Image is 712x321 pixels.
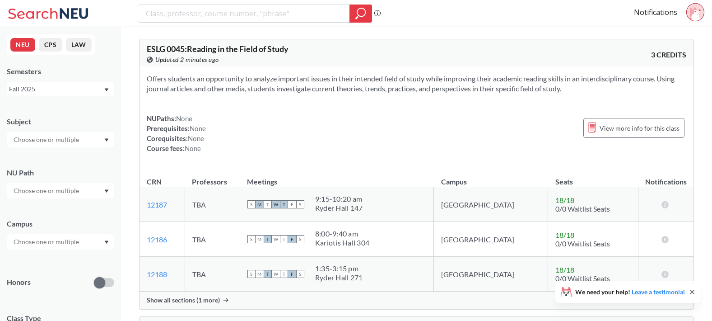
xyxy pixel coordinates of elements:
div: Ryder Hall 147 [315,203,363,212]
span: None [176,114,192,123]
a: 12186 [147,235,167,244]
button: LAW [66,38,92,52]
div: Fall 2025Dropdown arrow [7,82,114,96]
span: 3 CREDITS [651,50,686,60]
span: W [272,200,280,208]
p: Honors [7,277,31,288]
button: CPS [39,38,62,52]
span: S [247,235,256,243]
div: Ryder Hall 271 [315,273,363,282]
input: Class, professor, course number, "phrase" [145,6,343,21]
input: Choose one or multiple [9,134,85,145]
td: [GEOGRAPHIC_DATA] [434,222,548,257]
div: Campus [7,219,114,229]
div: Fall 2025 [9,84,103,94]
div: Dropdown arrow [7,234,114,250]
span: M [256,270,264,278]
button: NEU [10,38,35,52]
span: F [288,270,296,278]
input: Choose one or multiple [9,236,85,247]
div: Dropdown arrow [7,132,114,147]
span: 18 / 18 [555,265,574,274]
th: Meetings [240,168,433,187]
span: 18 / 18 [555,196,574,204]
span: S [247,200,256,208]
svg: Dropdown arrow [104,88,109,92]
td: [GEOGRAPHIC_DATA] [434,187,548,222]
span: 0/0 Waitlist Seats [555,274,610,283]
span: T [264,200,272,208]
span: S [247,270,256,278]
td: TBA [185,257,240,292]
span: T [280,235,288,243]
span: W [272,235,280,243]
div: NU Path [7,168,114,178]
span: ESLG 0045 : Reading in the Field of Study [147,44,289,54]
span: S [296,200,304,208]
span: T [264,235,272,243]
div: 1:35 - 3:15 pm [315,264,363,273]
td: TBA [185,222,240,257]
svg: Dropdown arrow [104,241,109,244]
a: Leave a testimonial [632,288,685,296]
td: TBA [185,187,240,222]
span: T [280,270,288,278]
th: Notifications [638,168,693,187]
div: CRN [147,177,162,187]
span: S [296,235,304,243]
div: Subject [7,117,114,127]
span: Updated 2 minutes ago [155,55,219,65]
div: magnifying glass [349,5,372,23]
span: T [280,200,288,208]
span: F [288,200,296,208]
span: S [296,270,304,278]
span: None [185,144,201,152]
span: None [190,124,206,132]
th: Seats [548,168,638,187]
span: 0/0 Waitlist Seats [555,204,610,213]
span: W [272,270,280,278]
span: F [288,235,296,243]
div: Show all sections (1 more) [140,292,693,309]
span: We need your help! [575,289,685,295]
span: M [256,235,264,243]
a: 12188 [147,270,167,279]
span: 0/0 Waitlist Seats [555,239,610,248]
a: 12187 [147,200,167,209]
svg: Dropdown arrow [104,189,109,193]
svg: magnifying glass [355,7,366,20]
div: Kariotis Hall 304 [315,238,369,247]
span: View more info for this class [600,123,679,134]
span: 18 / 18 [555,231,574,239]
section: Offers students an opportunity to analyze important issues in their intended field of study while... [147,74,686,94]
th: Professors [185,168,240,187]
div: Dropdown arrow [7,183,114,198]
div: NUPaths: Prerequisites: Corequisites: Course fees: [147,113,206,153]
div: 8:00 - 9:40 am [315,229,369,238]
span: Show all sections (1 more) [147,296,220,304]
svg: Dropdown arrow [104,138,109,142]
a: Notifications [634,7,677,17]
div: Semesters [7,66,114,76]
td: [GEOGRAPHIC_DATA] [434,257,548,292]
span: M [256,200,264,208]
th: Campus [434,168,548,187]
span: T [264,270,272,278]
span: None [188,134,204,142]
div: 9:15 - 10:20 am [315,194,363,203]
input: Choose one or multiple [9,185,85,196]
